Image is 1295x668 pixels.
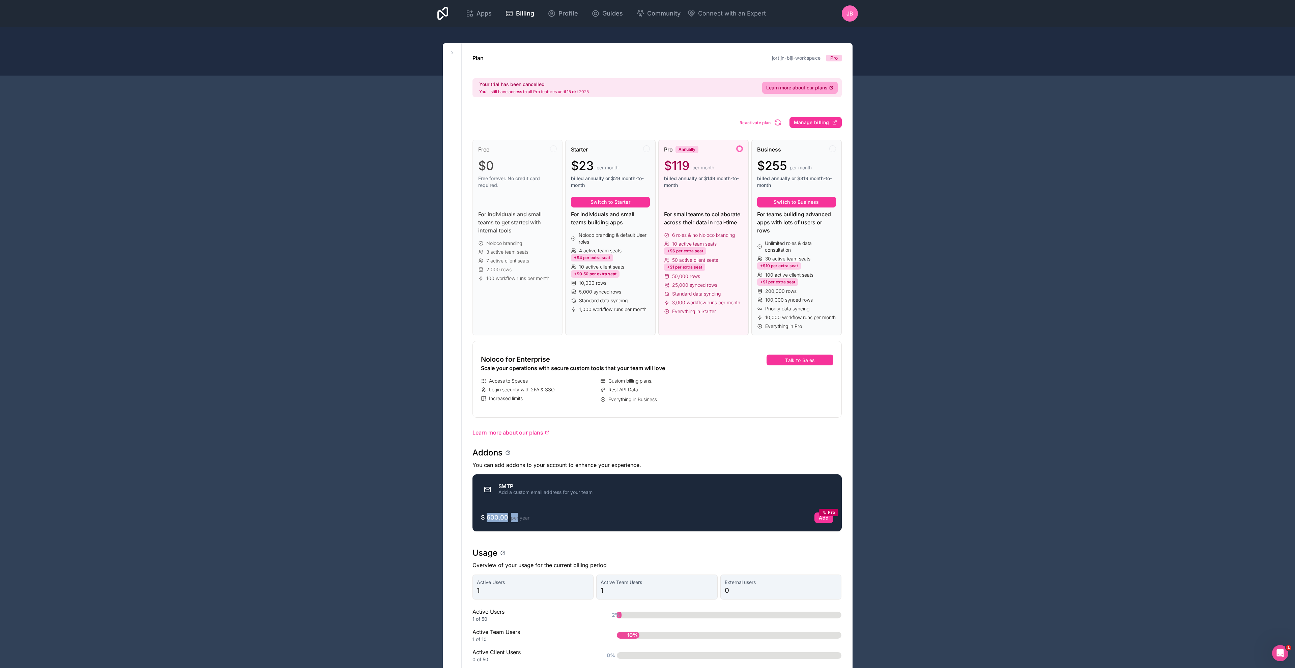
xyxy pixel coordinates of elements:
[687,9,766,18] button: Connect with an Expert
[765,255,810,262] span: 30 active team seats
[472,447,502,458] h1: Addons
[740,120,771,125] span: Reactivate plan
[579,232,650,245] span: Noloco branding & default User roles
[472,616,596,622] div: 1 of 50
[664,210,743,226] div: For small teams to collaborate across their data in real-time
[846,9,853,18] span: JB
[579,280,606,286] span: 10,000 rows
[478,145,489,154] span: Free
[601,586,713,595] span: 1
[489,386,555,393] span: Login security with 2FA & SSO
[489,395,523,402] span: Increased limits
[790,164,812,171] span: per month
[647,9,681,18] span: Community
[737,116,784,129] button: Reactivate plan
[511,515,529,521] span: per year
[828,510,835,515] span: Pro
[579,247,622,254] span: 4 active team seats
[460,6,497,21] a: Apps
[486,249,528,255] span: 3 active team seats
[486,240,522,247] span: Noloco branding
[579,288,621,295] span: 5,000 synced rows
[767,355,833,365] button: Talk to Sales
[664,247,706,255] div: +$6 per extra seat
[498,489,593,496] div: Add a custom email address for your team
[472,548,497,558] h1: Usage
[772,55,821,61] a: jortijn-bijl-workspace
[472,428,842,437] a: Learn more about our plans
[586,6,628,21] a: Guides
[579,263,624,270] span: 10 active client seats
[610,610,622,621] span: 2%
[472,428,543,437] span: Learn more about our plans
[481,514,508,521] span: $ 600,00
[478,159,494,172] span: $0
[765,314,836,321] span: 10,000 workflow runs per month
[571,270,620,278] div: +$0.50 per extra seat
[672,299,740,306] span: 3,000 workflow runs per month
[486,266,512,273] span: 2,000 rows
[571,145,588,154] span: Starter
[757,159,787,172] span: $255
[765,272,813,278] span: 100 active client seats
[477,9,492,18] span: Apps
[571,197,650,207] button: Switch to Starter
[794,119,829,126] span: Manage billing
[819,515,829,521] div: Add
[664,159,690,172] span: $119
[472,561,842,569] p: Overview of your usage for the current billing period
[579,306,646,313] span: 1,000 workflow runs per month
[478,210,557,234] div: For individuals and small teams to get started with internal tools
[605,650,617,661] span: 0%
[500,6,540,21] a: Billing
[478,175,557,189] span: Free forever. No credit card required.
[1286,645,1291,650] span: 1
[765,288,797,295] span: 200,000 rows
[692,164,714,171] span: per month
[472,648,596,663] div: Active Client Users
[472,656,596,663] div: 0 of 50
[542,6,583,21] a: Profile
[725,579,837,586] span: External users
[664,175,743,189] span: billed annually or $149 month-to-month
[498,483,593,489] div: SMTP
[789,117,842,128] button: Manage billing
[472,461,842,469] p: You can add addons to your account to enhance your experience.
[675,146,698,153] div: Annually
[571,175,650,189] span: billed annually or $29 month-to-month
[672,273,700,280] span: 50,000 rows
[765,297,813,303] span: 100,000 synced rows
[486,275,549,282] span: 100 workflow runs per month
[489,378,528,384] span: Access to Spaces
[765,240,836,253] span: Unlimited roles & data consultation
[757,145,781,154] span: Business
[472,636,596,643] div: 1 of 10
[672,308,716,315] span: Everything in Starter
[672,290,721,297] span: Standard data syncing
[597,164,618,171] span: per month
[698,9,766,18] span: Connect with an Expert
[481,364,717,372] div: Scale your operations with secure custom tools that your team will love
[571,159,594,172] span: $23
[472,628,596,643] div: Active Team Users
[672,241,717,247] span: 10 active team seats
[608,386,638,393] span: Rest API Data
[479,81,589,88] h2: Your trial has been cancelled
[757,210,836,234] div: For teams building advanced apps with lots of users or rows
[757,197,836,207] button: Switch to Business
[672,257,718,263] span: 50 active client seats
[472,54,484,62] h1: Plan
[672,232,735,239] span: 6 roles & no Noloco branding
[725,586,837,595] span: 0
[558,9,578,18] span: Profile
[762,82,838,94] a: Learn more about our plans
[571,254,613,261] div: +$4 per extra seat
[830,55,838,61] span: Pro
[757,175,836,189] span: billed annually or $319 month-to-month
[757,278,798,286] div: +$1 per extra seat
[579,297,628,304] span: Standard data syncing
[571,210,650,226] div: For individuals and small teams building apps
[477,579,589,586] span: Active Users
[1272,645,1288,661] iframe: Intercom live chat
[602,9,623,18] span: Guides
